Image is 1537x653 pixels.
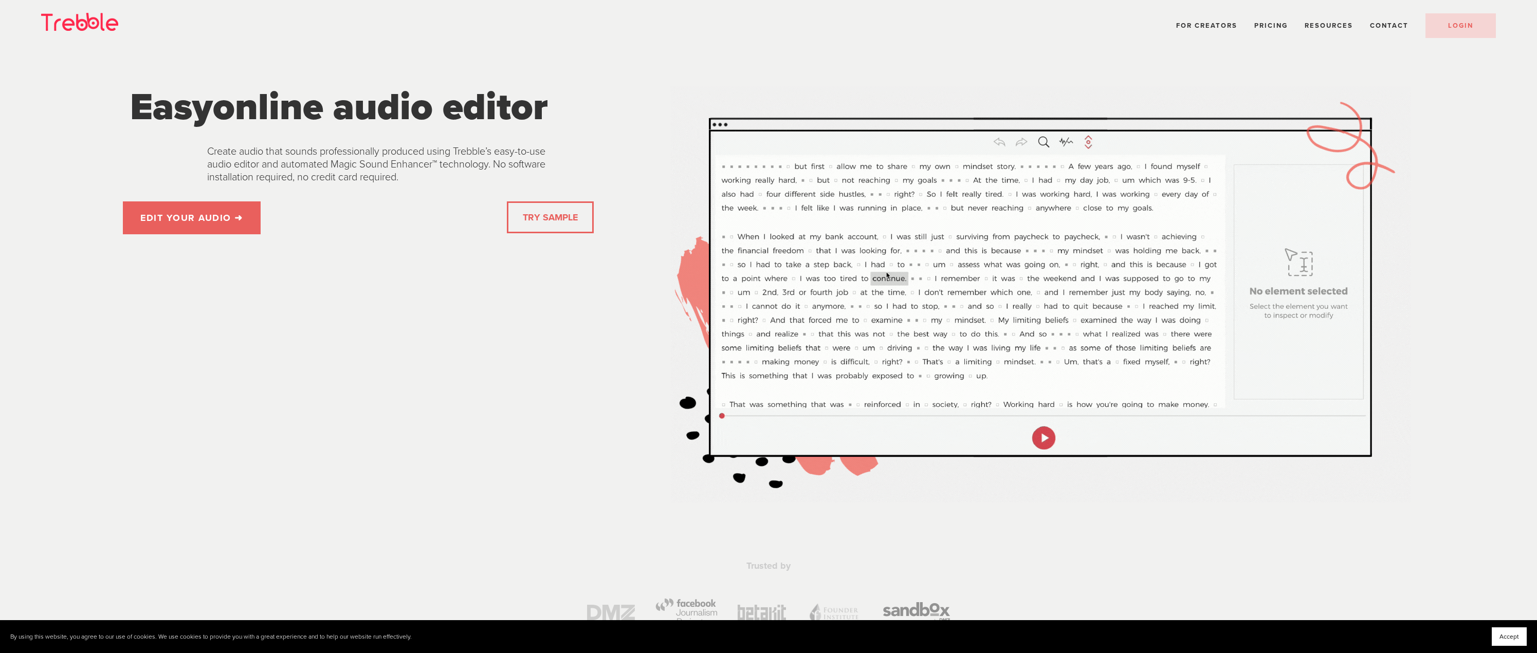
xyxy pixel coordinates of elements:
[1499,633,1519,640] span: Accept
[655,599,717,627] img: https%3A%2F%2Fweb.trebble.fm%2Flanding_page_assets%2Ffacebook_journalism_gray.png
[10,633,412,641] p: By using this website, you agree to our use of cookies. We use cookies to provide you with a grea...
[1370,22,1408,30] a: Contact
[123,201,261,234] a: EDIT YOUR AUDIO ➜
[519,207,582,228] a: TRY SAMPLE
[130,84,213,130] span: Easy
[130,86,644,128] h1: online audio editor
[41,13,118,31] img: Trebble
[1176,22,1237,30] a: For Creators
[1254,22,1288,30] a: Pricing
[1448,22,1473,30] span: LOGIN
[671,86,1411,502] img: Trebble Audio Editor Demo Gif
[738,605,786,620] img: https%3A%2F%2Fweb.trebble.fm%2Flanding_page_assets%2FbetakitLogo.png
[1305,22,1353,30] span: Resources
[1492,627,1527,646] button: Accept
[807,601,863,624] img: https%3A%2F%2Fweb.trebble.fm%2Flanding_page_assets%2Ffi_gray.png
[564,560,973,572] p: Trusted by
[587,605,635,620] img: https%3A%2F%2Fweb.trebble.fm%2Flanding_page_assets%2Fdmz_gray.png
[883,602,950,623] img: https%3A%2F%2Fweb.trebble.fm%2Flanding_page_assets%2Fsandbox_gray.png
[207,145,567,184] p: Create audio that sounds professionally produced using Trebble’s easy-to-use audio editor and aut...
[1425,13,1496,38] a: LOGIN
